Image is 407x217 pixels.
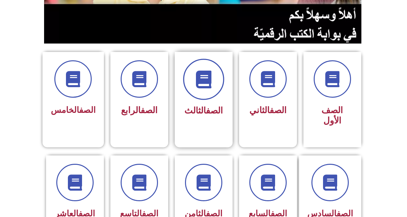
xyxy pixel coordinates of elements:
[141,105,158,115] a: الصف
[249,105,287,115] span: الثاني
[206,105,223,116] a: الصف
[184,105,223,116] span: الثالث
[121,105,158,115] span: الرابع
[79,105,96,115] a: الصف
[321,105,343,126] span: الصف الأول
[270,105,287,115] a: الصف
[51,105,96,115] span: الخامس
